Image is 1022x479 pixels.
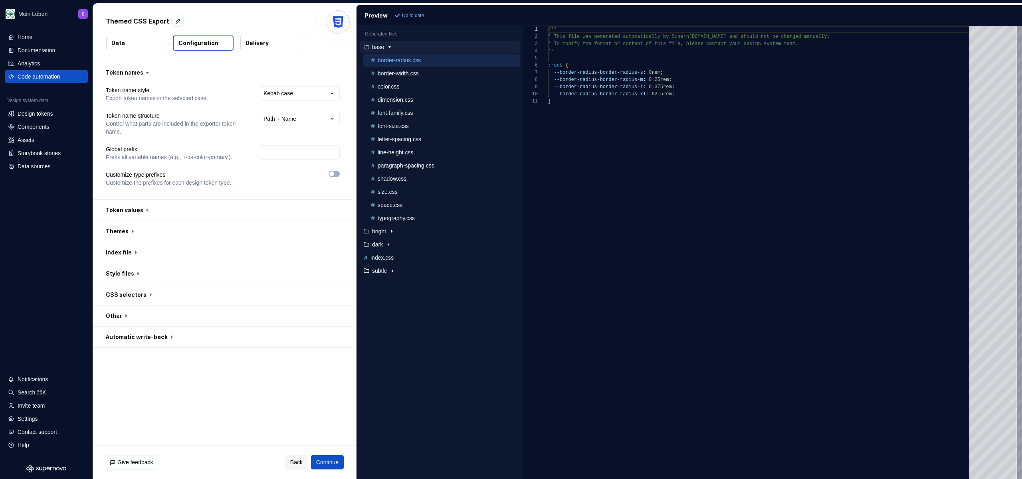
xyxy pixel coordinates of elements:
[671,91,674,97] span: ;
[523,47,538,55] div: 4
[18,136,34,144] div: Assets
[378,57,421,63] p: border-radius.css
[365,12,388,20] div: Preview
[106,179,231,187] p: Customize the prefixes for each design token type.
[111,39,125,47] p: Data
[5,412,88,425] a: Settings
[378,189,398,195] p: size.css
[82,11,85,17] div: S
[548,34,689,39] span: * This file was generated automatically by Supern
[363,135,520,144] button: letter-spacing.css
[18,415,38,423] div: Settings
[360,43,520,51] button: base
[246,39,269,47] p: Delivery
[554,77,646,83] span: --border-radius-border-radius-m:
[554,70,646,75] span: --border-radius-border-radius-s:
[290,458,303,466] span: Back
[106,36,166,50] button: Data
[5,70,88,83] a: Code automation
[18,149,61,157] div: Storybook stories
[365,31,515,37] p: Generated files
[18,428,57,436] div: Contact support
[378,215,415,221] p: typography.css
[523,55,538,62] div: 5
[18,441,29,449] div: Help
[523,33,538,40] div: 2
[18,46,55,54] div: Documentation
[523,98,538,105] div: 11
[316,458,339,466] span: Continue
[5,134,88,146] a: Assets
[649,84,672,90] span: 0.375rem
[523,76,538,83] div: 8
[689,34,830,39] span: [DOMAIN_NAME] and should not be changed manually.
[178,39,218,47] p: Configuration
[5,57,88,70] a: Analytics
[2,5,91,22] button: Mein LebenS
[363,214,520,223] button: typography.css
[565,63,568,68] span: {
[363,187,520,196] button: size.css
[363,82,520,91] button: color.css
[671,84,674,90] span: ;
[5,107,88,120] a: Design tokens
[106,86,208,94] p: Token name style
[18,110,53,118] div: Design tokens
[18,73,60,81] div: Code automation
[18,375,48,383] div: Notifications
[378,136,421,142] p: letter-spacing.css
[378,202,402,208] p: space.css
[18,123,49,131] div: Components
[363,69,520,78] button: border-width.css
[5,44,88,57] a: Documentation
[378,149,414,156] p: line-height.css
[548,41,689,47] span: * To modify the format or content of this file, p
[523,83,538,91] div: 9
[360,240,520,249] button: dark
[378,97,413,103] p: dimension.css
[363,148,520,157] button: line-height.css
[106,120,246,136] p: Control what parts are included in the exporter token name.
[372,268,387,274] p: subtle
[106,455,158,469] button: Give feedback
[6,9,15,19] img: df5db9ef-aba0-4771-bf51-9763b7497661.png
[360,253,520,262] button: index.css
[6,97,48,104] div: Design system data
[106,16,169,26] p: Themed CSS Export
[554,91,649,97] span: --border-radius-border-radius-xl:
[554,84,646,90] span: --border-radius-border-radius-l:
[106,94,208,102] p: Export token names in the selected case.
[363,95,520,104] button: dimension.css
[106,171,231,179] p: Customize type prefixes
[5,439,88,451] button: Help
[18,402,45,410] div: Invite team
[106,145,232,153] p: Global prefix
[689,41,798,47] span: lease contact your design system team.
[378,110,413,116] p: font-family.css
[18,162,50,170] div: Data sources
[548,63,562,68] span: :root
[523,69,538,76] div: 7
[5,386,88,399] button: Search ⌘K
[5,399,88,412] a: Invite team
[26,465,66,473] a: Supernova Logo
[402,12,424,19] p: Up to date
[360,227,520,236] button: bright
[18,10,48,18] div: Mein Leben
[372,228,386,235] p: bright
[378,175,406,182] p: shadow.css
[311,455,344,469] button: Continue
[669,77,671,83] span: ;
[5,160,88,173] a: Data sources
[363,161,520,170] button: paragraph-spacing.css
[378,70,419,77] p: border-width.css
[5,120,88,133] a: Components
[523,91,538,98] div: 10
[378,83,399,90] p: color.css
[378,123,409,129] p: font-size.css
[5,373,88,386] button: Notifications
[649,70,660,75] span: 0rem
[106,153,232,161] p: Prefix all variable names (e.g., '--ds-color-primary').
[363,108,520,117] button: font-family.css
[18,388,46,396] div: Search ⌘K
